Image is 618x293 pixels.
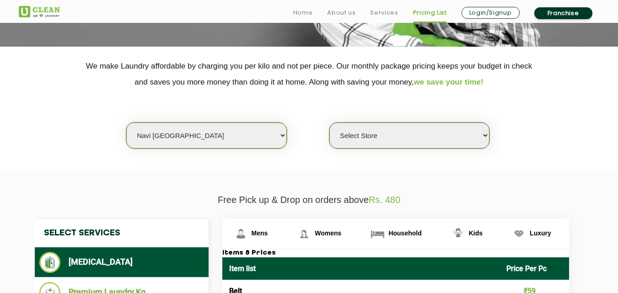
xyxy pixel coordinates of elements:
img: Mens [233,226,249,242]
span: Rs. 480 [369,195,400,205]
a: Services [370,7,398,18]
span: we save your time! [414,78,484,86]
h4: Select Services [35,219,209,247]
h3: Items & Prices [222,249,569,257]
a: Franchise [534,7,592,19]
span: Mens [252,229,268,237]
th: Item list [222,257,500,280]
p: We make Laundry affordable by charging you per kilo and not per piece. Our monthly package pricin... [19,58,600,90]
img: Womens [296,226,312,242]
a: Home [293,7,313,18]
span: Luxury [530,229,551,237]
li: [MEDICAL_DATA] [39,252,204,273]
img: Kids [450,226,466,242]
span: Womens [315,229,341,237]
img: UClean Laundry and Dry Cleaning [19,6,60,17]
span: Kids [469,229,483,237]
span: Household [388,229,421,237]
a: Login/Signup [462,7,520,19]
p: Free Pick up & Drop on orders above [19,195,600,205]
a: Pricing List [413,7,447,18]
img: Luxury [511,226,527,242]
a: About us [327,7,355,18]
img: Household [370,226,386,242]
img: Dry Cleaning [39,252,61,273]
th: Price Per Pc [500,257,569,280]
